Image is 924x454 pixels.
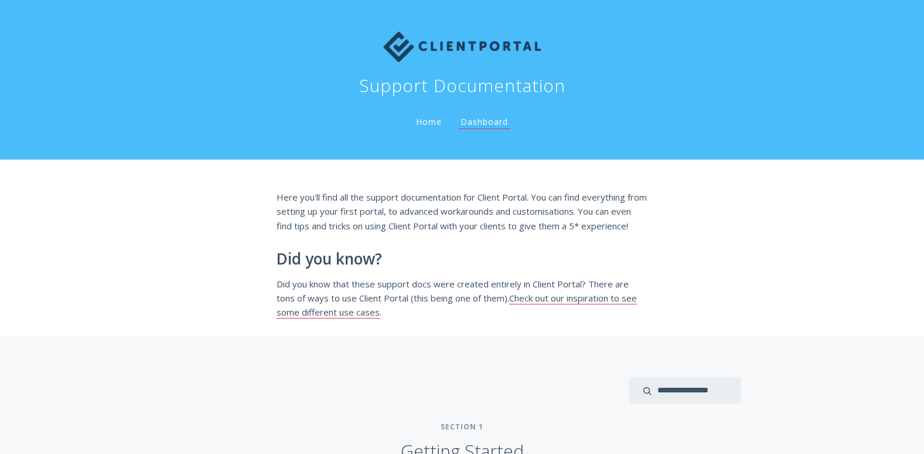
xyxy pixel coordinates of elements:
[414,116,444,127] a: Home
[458,116,510,129] a: Dashboard
[277,190,648,233] p: Here you'll find all the support documentation for Client Portal. You can find everything from se...
[359,74,565,97] h1: Support Documentation
[277,250,648,268] h2: Did you know?
[629,377,741,404] input: search input
[277,277,648,320] p: Did you know that these support docs were created entirely in Client Portal? There are tons of wa...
